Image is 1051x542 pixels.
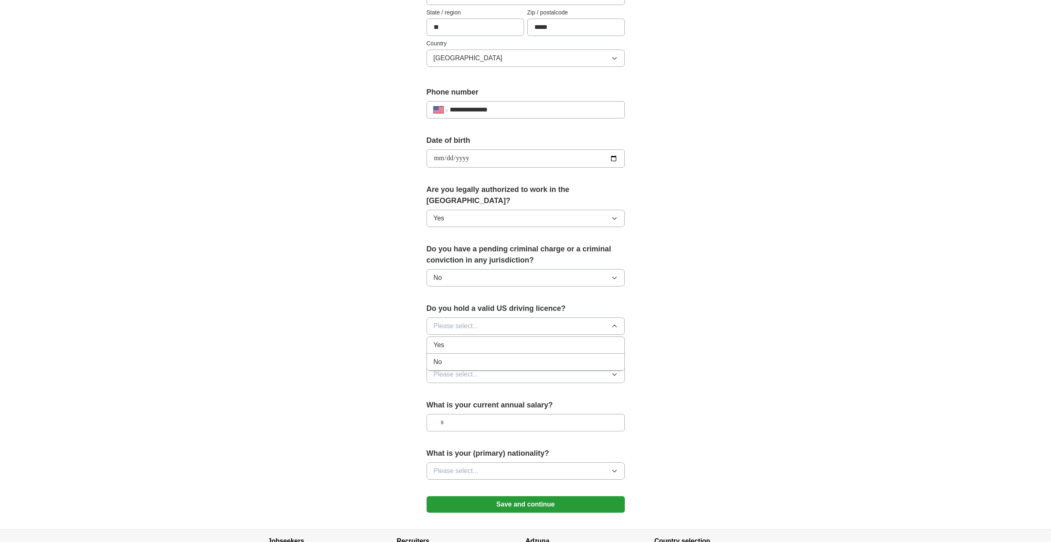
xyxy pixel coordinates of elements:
[434,340,444,350] span: Yes
[434,321,479,331] span: Please select...
[427,244,625,266] label: Do you have a pending criminal charge or a criminal conviction in any jurisdiction?
[427,496,625,513] button: Save and continue
[434,273,442,283] span: No
[427,39,625,48] label: Country
[427,8,524,17] label: State / region
[427,400,625,411] label: What is your current annual salary?
[434,369,479,379] span: Please select...
[427,366,625,383] button: Please select...
[427,210,625,227] button: Yes
[434,357,442,367] span: No
[427,303,625,314] label: Do you hold a valid US driving licence?
[427,269,625,286] button: No
[434,213,444,223] span: Yes
[427,87,625,98] label: Phone number
[427,184,625,206] label: Are you legally authorized to work in the [GEOGRAPHIC_DATA]?
[427,317,625,335] button: Please select...
[427,50,625,67] button: [GEOGRAPHIC_DATA]
[427,135,625,146] label: Date of birth
[434,53,503,63] span: [GEOGRAPHIC_DATA]
[427,448,625,459] label: What is your (primary) nationality?
[527,8,625,17] label: Zip / postalcode
[427,462,625,480] button: Please select...
[434,466,479,476] span: Please select...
